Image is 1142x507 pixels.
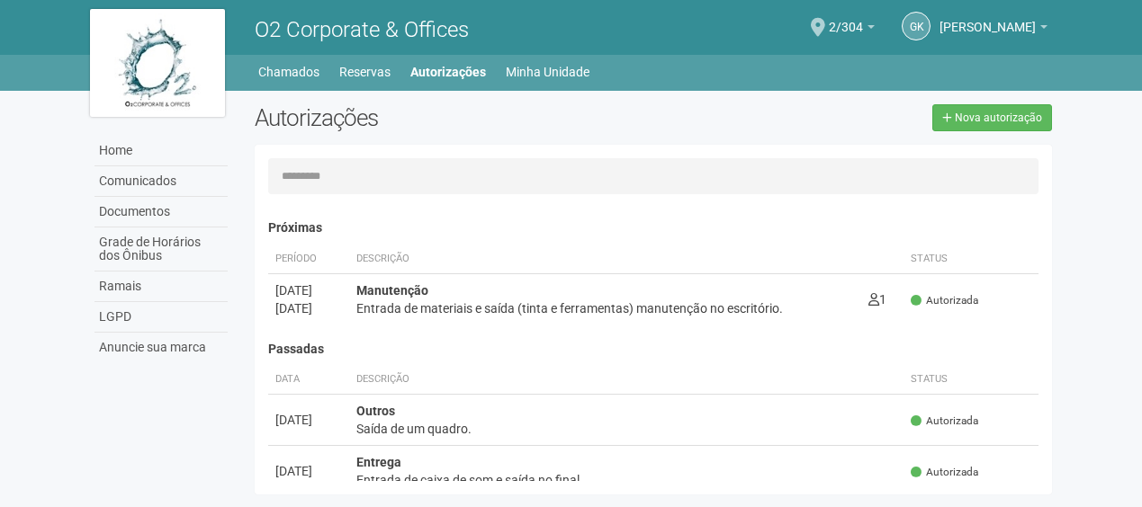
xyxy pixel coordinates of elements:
[911,293,978,308] span: Autorizada
[94,271,228,302] a: Ramais
[868,292,886,307] span: 1
[94,197,228,227] a: Documentos
[255,104,640,131] h2: Autorizações
[275,411,342,429] div: [DATE]
[410,59,486,84] a: Autorizações
[356,283,428,298] strong: Manutenção
[904,245,1039,274] th: Status
[911,465,978,480] span: Autorizada
[268,365,349,395] th: Data
[904,365,1039,395] th: Status
[940,22,1048,37] a: [PERSON_NAME]
[356,471,897,489] div: Entrada de caixa de som e saída no final.
[932,104,1052,131] a: Nova autorização
[356,420,897,438] div: Saída de um quadro.
[829,3,863,34] span: 2/304
[339,59,391,84] a: Reservas
[349,245,861,274] th: Descrição
[275,462,342,480] div: [DATE]
[940,3,1036,34] span: Gleice Kelly
[275,281,342,299] div: [DATE]
[356,455,401,469] strong: Entrega
[955,111,1042,124] span: Nova autorização
[258,59,319,84] a: Chamados
[829,22,875,37] a: 2/304
[349,365,904,395] th: Descrição
[94,302,228,333] a: LGPD
[356,404,395,418] strong: Outros
[94,333,228,362] a: Anuncie sua marca
[911,414,978,429] span: Autorizada
[255,17,469,42] span: O2 Corporate & Offices
[356,299,854,317] div: Entrada de materiais e saída (tinta e ferramentas) manutenção no escritório.
[902,12,931,40] a: GK
[268,245,349,274] th: Período
[94,227,228,271] a: Grade de Horários dos Ônibus
[94,136,228,166] a: Home
[94,166,228,197] a: Comunicados
[268,221,1039,235] h4: Próximas
[268,342,1039,356] h4: Passadas
[275,299,342,317] div: [DATE]
[506,59,589,84] a: Minha Unidade
[90,9,225,117] img: logo.jpg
